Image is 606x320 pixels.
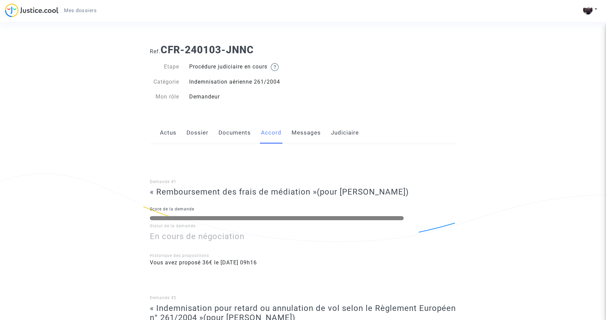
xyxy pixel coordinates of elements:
[150,205,457,213] p: Score de la demande
[145,78,184,86] div: Catégorie
[184,93,303,101] div: Demandeur
[145,93,184,101] div: Mon rôle
[271,63,279,71] img: help.svg
[5,3,59,17] img: jc-logo.svg
[150,294,457,302] p: Demande #2
[150,48,161,55] span: Ref.
[317,187,409,197] span: (pour [PERSON_NAME])
[145,63,184,71] div: Etape
[150,259,257,266] span: Vous avez proposé 36€ le [DATE] 09h16
[261,122,281,144] a: Accord
[218,122,251,144] a: Documents
[583,5,593,14] img: ACg8ocIXcEGx2zAorYOOsHr9fiYkvaayjXQtjXnN0cEEbLr-eUU=s96-c
[160,122,176,144] a: Actus
[150,178,457,186] p: Demande #1
[331,122,359,144] a: Judiciaire
[292,122,321,144] a: Messages
[64,7,97,13] span: Mes dossiers
[184,78,303,86] div: Indemnisation aérienne 261/2004
[150,232,457,241] h3: En cours de négociation
[150,187,457,197] h3: « Remboursement des frais de médiation »
[59,5,102,16] a: Mes dossiers
[150,253,457,259] div: Historique des propositions
[187,122,208,144] a: Dossier
[150,222,457,230] p: Statut de la demande
[184,63,303,71] div: Procédure judiciaire en cours
[161,44,254,56] b: CFR-240103-JNNC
